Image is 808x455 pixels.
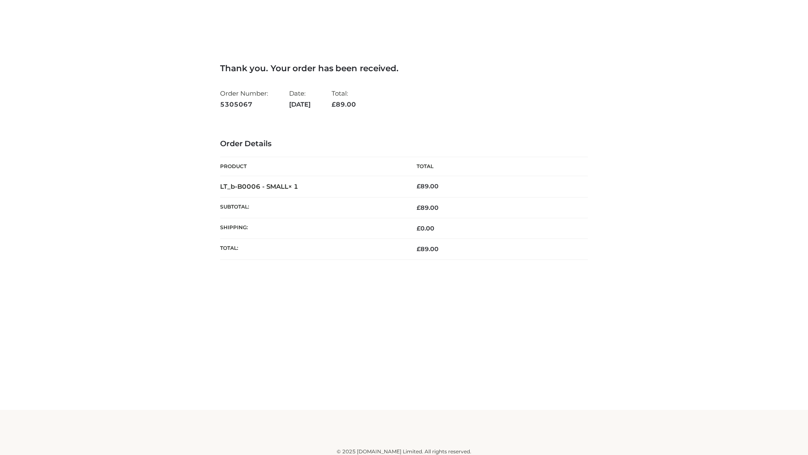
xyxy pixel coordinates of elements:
[332,86,356,112] li: Total:
[417,204,439,211] span: 89.00
[220,139,588,149] h3: Order Details
[417,245,439,253] span: 89.00
[220,63,588,73] h3: Thank you. Your order has been received.
[417,182,420,190] span: £
[289,99,311,110] strong: [DATE]
[289,86,311,112] li: Date:
[404,157,588,176] th: Total
[220,218,404,239] th: Shipping:
[220,182,298,190] strong: LT_b-B0006 - SMALL
[220,239,404,260] th: Total:
[417,225,420,232] span: £
[332,100,336,108] span: £
[288,182,298,190] strong: × 1
[220,157,404,176] th: Product
[417,225,434,232] bdi: 0.00
[220,99,268,110] strong: 5305067
[220,197,404,218] th: Subtotal:
[220,86,268,112] li: Order Number:
[417,204,420,211] span: £
[332,100,356,108] span: 89.00
[417,182,439,190] bdi: 89.00
[417,245,420,253] span: £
